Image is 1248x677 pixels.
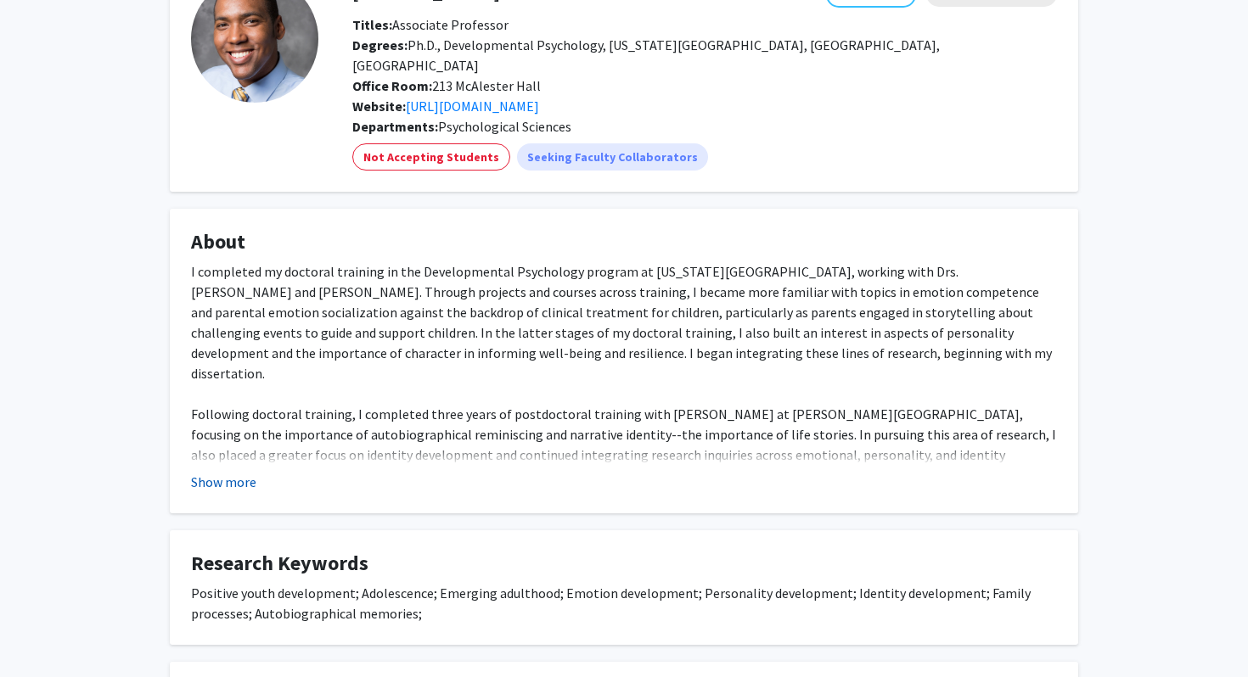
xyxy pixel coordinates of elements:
[191,230,1057,255] h4: About
[352,77,432,94] b: Office Room:
[352,118,438,135] b: Departments:
[438,118,571,135] span: Psychological Sciences
[191,472,256,492] button: Show more
[352,16,509,33] span: Associate Professor
[13,601,72,664] iframe: Chat
[352,36,408,53] b: Degrees:
[352,16,392,33] b: Titles:
[191,551,1057,576] h4: Research Keywords
[191,261,1057,567] div: I completed my doctoral training in the Developmental Psychology program at [US_STATE][GEOGRAPHIC...
[352,77,541,94] span: 213 McAlester Hall
[517,143,708,171] mat-chip: Seeking Faculty Collaborators
[406,98,539,115] a: Opens in a new tab
[352,98,406,115] b: Website:
[191,583,1057,624] div: Positive youth development; Adolescence; Emerging adulthood; Emotion development; Personality dev...
[352,143,510,171] mat-chip: Not Accepting Students
[352,36,940,74] span: Ph.D., Developmental Psychology, [US_STATE][GEOGRAPHIC_DATA], [GEOGRAPHIC_DATA], [GEOGRAPHIC_DATA]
